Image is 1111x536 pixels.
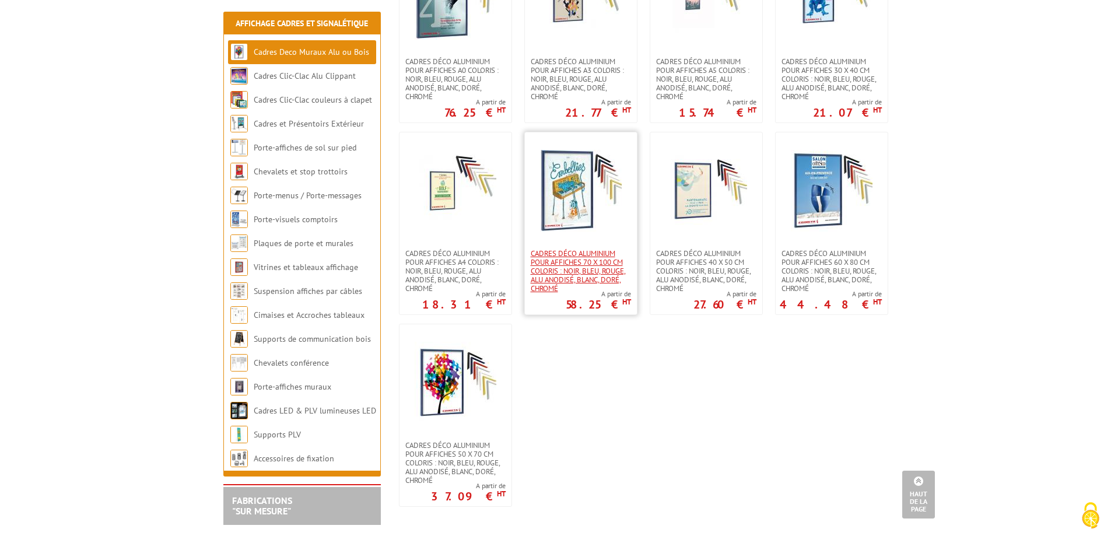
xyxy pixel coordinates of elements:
[540,150,622,232] img: Cadres déco aluminium pour affiches 70 x 100 cm Coloris : Noir, bleu, rouge, alu anodisé, blanc, ...
[531,57,631,101] span: Cadres déco aluminium pour affiches A3 Coloris : Noir, bleu, rouge, alu anodisé, blanc, doré, chromé
[254,47,369,57] a: Cadres Deco Muraux Alu ou Bois
[656,57,756,101] span: Cadres déco aluminium pour affiches A5 Coloris : Noir, bleu, rouge, alu anodisé, blanc, doré, chromé
[230,234,248,252] img: Plaques de porte et murales
[431,481,506,491] span: A partir de
[531,249,631,293] span: Cadres déco aluminium pour affiches 70 x 100 cm Coloris : Noir, bleu, rouge, alu anodisé, blanc, ...
[780,289,882,299] span: A partir de
[1076,501,1105,530] img: Cookies (fenêtre modale)
[650,57,762,101] a: Cadres déco aluminium pour affiches A5 Coloris : Noir, bleu, rouge, alu anodisé, blanc, doré, chromé
[230,306,248,324] img: Cimaises et Accroches tableaux
[230,187,248,204] img: Porte-menus / Porte-messages
[230,139,248,156] img: Porte-affiches de sol sur pied
[665,150,747,232] img: Cadres déco aluminium pour affiches 40 x 50 cm Coloris : Noir, bleu, rouge, alu anodisé, blanc, d...
[230,258,248,276] img: Vitrines et tableaux affichage
[254,214,338,225] a: Porte-visuels comptoirs
[254,118,364,129] a: Cadres et Présentoirs Extérieur
[254,238,353,248] a: Plaques de porte et murales
[791,150,872,232] img: Cadres déco aluminium pour affiches 60 x 80 cm Coloris : Noir, bleu, rouge, alu anodisé, blanc, d...
[693,289,756,299] span: A partir de
[230,330,248,348] img: Supports de communication bois
[399,441,511,485] a: Cadres déco aluminium pour affiches 50 x 70 cm Coloris : Noir, bleu, rouge, alu anodisé, blanc, d...
[813,109,882,116] p: 21.07 €
[566,289,631,299] span: A partir de
[399,249,511,293] a: Cadres déco aluminium pour affiches A4 Coloris : Noir, bleu, rouge, alu anodisé, blanc, doré, chromé
[254,94,372,105] a: Cadres Clic-Clac couleurs à clapet
[230,91,248,108] img: Cadres Clic-Clac couleurs à clapet
[254,142,356,153] a: Porte-affiches de sol sur pied
[781,249,882,293] span: Cadres déco aluminium pour affiches 60 x 80 cm Coloris : Noir, bleu, rouge, alu anodisé, blanc, d...
[902,471,935,519] a: Haut de la page
[230,378,248,395] img: Porte-affiches muraux
[230,163,248,180] img: Chevalets et stop trottoirs
[1070,496,1111,536] button: Cookies (fenêtre modale)
[813,97,882,107] span: A partir de
[230,67,248,85] img: Cadres Clic-Clac Alu Clippant
[565,109,631,116] p: 21.77 €
[873,297,882,307] sup: HT
[254,166,348,177] a: Chevalets et stop trottoirs
[781,57,882,101] span: Cadres déco aluminium pour affiches 30 x 40 cm Coloris : Noir, bleu, rouge, alu anodisé, blanc, d...
[622,297,631,307] sup: HT
[415,150,496,232] img: Cadres déco aluminium pour affiches A4 Coloris : Noir, bleu, rouge, alu anodisé, blanc, doré, chromé
[254,262,358,272] a: Vitrines et tableaux affichage
[497,489,506,499] sup: HT
[254,71,356,81] a: Cadres Clic-Clac Alu Clippant
[236,18,368,29] a: Affichage Cadres et Signalétique
[776,57,888,101] a: Cadres déco aluminium pour affiches 30 x 40 cm Coloris : Noir, bleu, rouge, alu anodisé, blanc, d...
[444,109,506,116] p: 76.25 €
[566,301,631,308] p: 58.25 €
[405,441,506,485] span: Cadres déco aluminium pour affiches 50 x 70 cm Coloris : Noir, bleu, rouge, alu anodisé, blanc, d...
[399,57,511,101] a: Cadres déco aluminium pour affiches A0 Coloris : Noir, bleu, rouge, alu anodisé, blanc, doré, chromé
[444,97,506,107] span: A partir de
[656,249,756,293] span: Cadres déco aluminium pour affiches 40 x 50 cm Coloris : Noir, bleu, rouge, alu anodisé, blanc, d...
[254,405,376,416] a: Cadres LED & PLV lumineuses LED
[650,249,762,293] a: Cadres déco aluminium pour affiches 40 x 50 cm Coloris : Noir, bleu, rouge, alu anodisé, blanc, d...
[254,358,329,368] a: Chevalets conférence
[405,57,506,101] span: Cadres déco aluminium pour affiches A0 Coloris : Noir, bleu, rouge, alu anodisé, blanc, doré, chromé
[230,115,248,132] img: Cadres et Présentoirs Extérieur
[422,289,506,299] span: A partir de
[679,109,756,116] p: 15.74 €
[565,97,631,107] span: A partir de
[254,286,362,296] a: Suspension affiches par câbles
[254,453,334,464] a: Accessoires de fixation
[232,495,292,517] a: FABRICATIONS"Sur Mesure"
[254,190,362,201] a: Porte-menus / Porte-messages
[230,43,248,61] img: Cadres Deco Muraux Alu ou Bois
[679,97,756,107] span: A partir de
[230,354,248,372] img: Chevalets conférence
[230,402,248,419] img: Cadres LED & PLV lumineuses LED
[405,249,506,293] span: Cadres déco aluminium pour affiches A4 Coloris : Noir, bleu, rouge, alu anodisé, blanc, doré, chromé
[693,301,756,308] p: 27.60 €
[748,105,756,115] sup: HT
[748,297,756,307] sup: HT
[431,493,506,500] p: 37.09 €
[525,57,637,101] a: Cadres déco aluminium pour affiches A3 Coloris : Noir, bleu, rouge, alu anodisé, blanc, doré, chromé
[422,301,506,308] p: 18.31 €
[622,105,631,115] sup: HT
[254,429,301,440] a: Supports PLV
[415,342,496,423] img: Cadres déco aluminium pour affiches 50 x 70 cm Coloris : Noir, bleu, rouge, alu anodisé, blanc, d...
[230,426,248,443] img: Supports PLV
[230,211,248,228] img: Porte-visuels comptoirs
[230,282,248,300] img: Suspension affiches par câbles
[497,105,506,115] sup: HT
[230,450,248,467] img: Accessoires de fixation
[780,301,882,308] p: 44.48 €
[254,381,331,392] a: Porte-affiches muraux
[497,297,506,307] sup: HT
[776,249,888,293] a: Cadres déco aluminium pour affiches 60 x 80 cm Coloris : Noir, bleu, rouge, alu anodisé, blanc, d...
[525,249,637,293] a: Cadres déco aluminium pour affiches 70 x 100 cm Coloris : Noir, bleu, rouge, alu anodisé, blanc, ...
[873,105,882,115] sup: HT
[254,310,365,320] a: Cimaises et Accroches tableaux
[254,334,371,344] a: Supports de communication bois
